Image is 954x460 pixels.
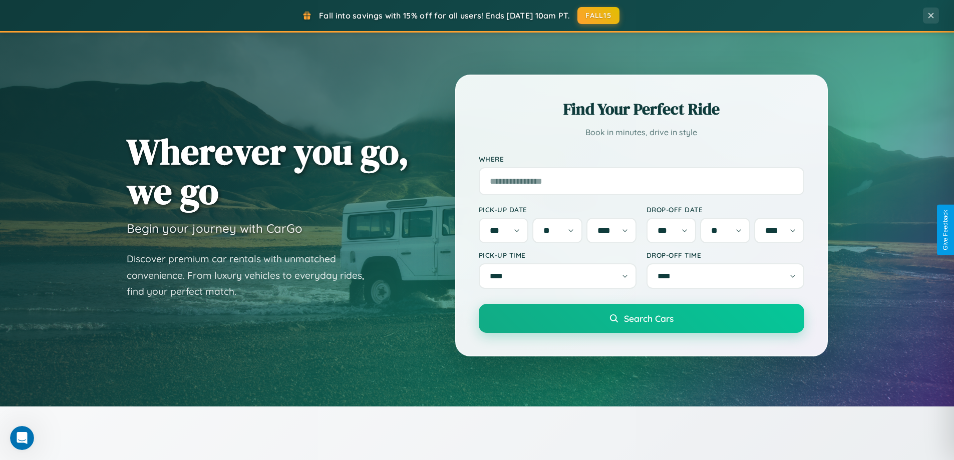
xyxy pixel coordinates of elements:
[127,132,409,211] h1: Wherever you go, we go
[647,205,804,214] label: Drop-off Date
[127,251,377,300] p: Discover premium car rentals with unmatched convenience. From luxury vehicles to everyday rides, ...
[942,210,949,250] div: Give Feedback
[479,304,804,333] button: Search Cars
[647,251,804,259] label: Drop-off Time
[624,313,674,324] span: Search Cars
[10,426,34,450] iframe: Intercom live chat
[319,11,570,21] span: Fall into savings with 15% off for all users! Ends [DATE] 10am PT.
[479,205,637,214] label: Pick-up Date
[479,98,804,120] h2: Find Your Perfect Ride
[127,221,302,236] h3: Begin your journey with CarGo
[479,125,804,140] p: Book in minutes, drive in style
[479,155,804,163] label: Where
[479,251,637,259] label: Pick-up Time
[577,7,619,24] button: FALL15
